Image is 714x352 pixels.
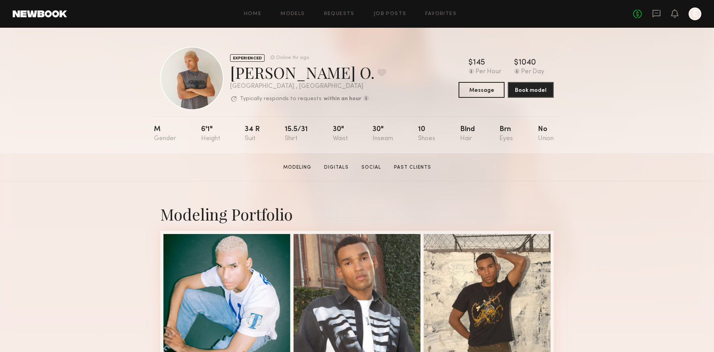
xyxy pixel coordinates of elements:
b: within an hour [324,96,361,102]
div: 30" [372,126,393,142]
div: Brn [499,126,513,142]
p: Typically responds to requests [240,96,322,102]
div: 30" [333,126,348,142]
a: Job Posts [374,11,407,17]
div: No [538,126,554,142]
div: $ [514,59,518,67]
a: Past Clients [391,164,434,171]
a: Home [244,11,262,17]
a: Favorites [425,11,457,17]
div: M [154,126,176,142]
a: Requests [324,11,355,17]
div: 145 [473,59,485,67]
div: 1040 [518,59,536,67]
div: [GEOGRAPHIC_DATA] , [GEOGRAPHIC_DATA] [230,83,386,90]
div: EXPERIENCED [230,54,265,62]
div: Per Day [521,68,544,76]
div: 15.5/31 [285,126,308,142]
div: 34 r [245,126,260,142]
a: Social [358,164,384,171]
a: Modeling [280,164,315,171]
a: Digitals [321,164,352,171]
a: E [689,8,701,20]
div: Online 1hr ago [276,55,309,61]
div: Blnd [460,126,475,142]
div: [PERSON_NAME] O. [230,62,386,83]
button: Message [459,82,505,98]
div: Per Hour [476,68,501,76]
div: Modeling Portfolio [160,204,554,225]
button: Book model [508,82,554,98]
div: 10 [418,126,435,142]
a: Models [280,11,305,17]
div: 6'1" [201,126,220,142]
div: $ [468,59,473,67]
